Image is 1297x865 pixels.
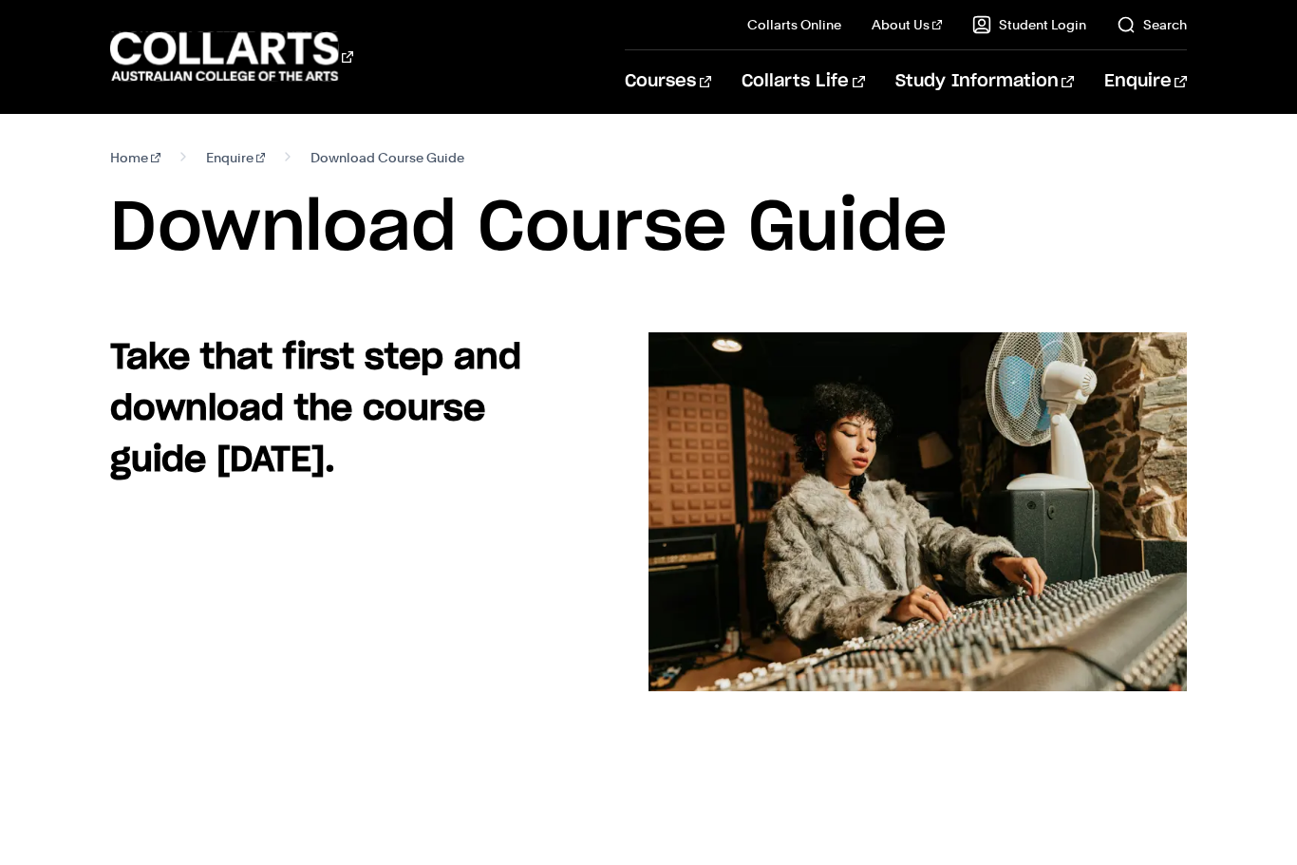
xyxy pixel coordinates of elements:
[1117,15,1187,34] a: Search
[747,15,841,34] a: Collarts Online
[972,15,1086,34] a: Student Login
[110,29,353,84] div: Go to homepage
[1104,50,1187,113] a: Enquire
[110,144,160,171] a: Home
[742,50,864,113] a: Collarts Life
[110,341,521,478] strong: Take that first step and download the course guide [DATE].
[110,186,1187,272] h1: Download Course Guide
[872,15,942,34] a: About Us
[625,50,711,113] a: Courses
[895,50,1074,113] a: Study Information
[206,144,266,171] a: Enquire
[310,144,464,171] span: Download Course Guide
